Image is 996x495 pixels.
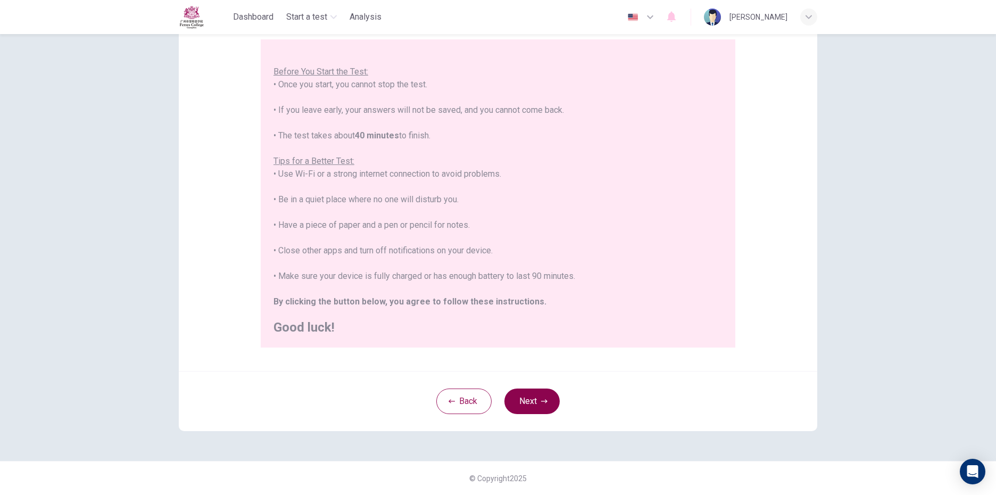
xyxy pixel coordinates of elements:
[273,67,368,77] u: Before You Start the Test:
[436,389,492,414] button: Back
[233,11,273,23] span: Dashboard
[960,459,985,484] div: Open Intercom Messenger
[286,11,327,23] span: Start a test
[355,130,399,141] b: 40 minutes
[273,40,723,334] div: You are about to start a . • Once you start, you cannot stop the test. • If you leave early, your...
[229,7,278,27] button: Dashboard
[504,389,560,414] button: Next
[273,321,723,334] h2: Good luck!
[179,5,229,29] a: Fettes logo
[469,474,527,483] span: © Copyright 2025
[704,9,721,26] img: Profile picture
[282,7,341,27] button: Start a test
[350,11,381,23] span: Analysis
[345,7,386,27] button: Analysis
[273,296,546,307] b: By clicking the button below, you agree to follow these instructions.
[626,13,640,21] img: en
[179,5,204,29] img: Fettes logo
[729,11,787,23] div: [PERSON_NAME]
[273,156,354,166] u: Tips for a Better Test:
